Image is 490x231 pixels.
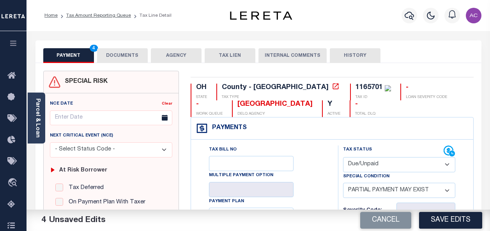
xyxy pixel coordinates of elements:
button: TAX LIEN [205,48,255,63]
li: Tax Line Detail [131,12,172,19]
img: check-icon-green.svg [385,85,391,91]
a: Parcel & Loan [35,98,40,138]
p: TOTAL DLQ [355,111,375,117]
p: LOAN SEVERITY CODE [406,94,447,100]
span: Unsaved Edits [49,216,106,224]
img: logo-dark.svg [230,11,292,20]
div: 1165701 [356,84,383,91]
h4: SPECIAL RISK [61,78,108,86]
div: [GEOGRAPHIC_DATA] [237,100,313,109]
label: Payment Plan [209,198,244,205]
div: OH [196,84,207,92]
img: svg+xml;base64,PHN2ZyB4bWxucz0iaHR0cDovL3d3dy53My5vcmcvMjAwMC9zdmciIHBvaW50ZXItZXZlbnRzPSJub25lIi... [466,8,481,23]
div: - [196,100,223,109]
label: Tax Status [343,147,372,153]
a: Home [44,13,58,18]
h6: At Risk Borrower [59,167,107,174]
div: County - [GEOGRAPHIC_DATA] [222,84,329,91]
span: 4 [90,45,98,52]
label: NCE Date [50,101,73,107]
p: TAX TYPE [222,94,341,100]
div: Y [327,100,340,109]
button: AGENCY [151,48,202,63]
button: HISTORY [330,48,380,63]
p: TAX ID [356,94,391,100]
label: Multiple Payment Option [209,172,273,179]
span: 4 [41,216,46,224]
label: Next Critical Event (NCE) [50,133,113,139]
input: Enter Date [50,110,172,126]
button: PAYMENT [43,48,94,63]
p: DELQ AGENCY [237,111,313,117]
div: - [355,100,375,109]
p: STATE [196,94,207,100]
label: Tax Deferred [65,184,104,192]
label: On Payment Plan With Taxer [65,198,145,207]
div: - [406,84,447,92]
h6: Severity Code: [343,207,396,213]
button: Save Edits [419,212,482,229]
button: INTERNAL COMMENTS [258,48,327,63]
label: Special Condition [343,173,389,180]
label: Tax Bill No [209,147,237,153]
p: ACTIVE [327,111,340,117]
button: DOCUMENTS [97,48,148,63]
h4: Payments [208,124,247,132]
button: Cancel [360,212,411,229]
p: WORK QUEUE [196,111,223,117]
a: Tax Amount Reporting Queue [66,13,131,18]
a: Clear [162,102,172,106]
